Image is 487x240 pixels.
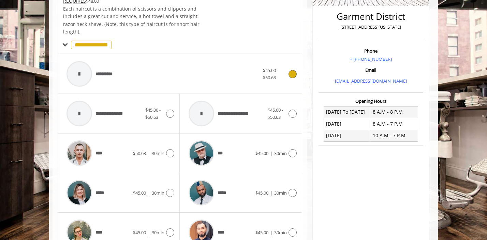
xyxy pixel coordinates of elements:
[324,118,371,130] td: [DATE]
[263,67,278,81] span: $45.00 - $50.63
[63,5,200,35] span: Each haircut is a combination of scissors and clippers and includes a great cut and service, a ho...
[145,107,161,120] span: $45.00 - $50.63
[335,78,407,84] a: [EMAIL_ADDRESS][DOMAIN_NAME]
[371,106,418,118] td: 8 A.M - 8 P.M
[133,150,146,156] span: $50.63
[133,229,146,236] span: $45.00
[255,229,268,236] span: $45.00
[268,107,283,120] span: $45.00 - $50.63
[152,229,164,236] span: 30min
[320,68,422,72] h3: Email
[274,190,287,196] span: 30min
[274,229,287,236] span: 30min
[324,106,371,118] td: [DATE] To [DATE]
[255,150,268,156] span: $45.00
[320,12,422,22] h2: Garment District
[152,150,164,156] span: 30min
[324,130,371,141] td: [DATE]
[274,150,287,156] span: 30min
[270,190,272,196] span: |
[133,190,146,196] span: $45.00
[148,229,150,236] span: |
[371,118,418,130] td: 8 A.M - 7 P.M
[148,150,150,156] span: |
[320,24,422,31] p: [STREET_ADDRESS][US_STATE]
[152,190,164,196] span: 30min
[270,150,272,156] span: |
[350,56,392,62] a: + [PHONE_NUMBER]
[319,99,423,103] h3: Opening Hours
[371,130,418,141] td: 10 A.M - 7 P.M
[270,229,272,236] span: |
[255,190,268,196] span: $45.00
[148,190,150,196] span: |
[320,48,422,53] h3: Phone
